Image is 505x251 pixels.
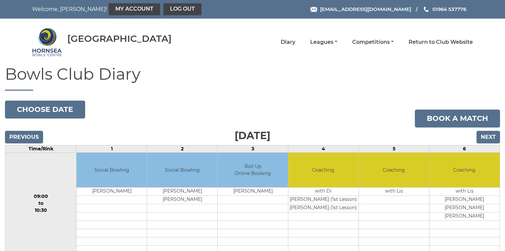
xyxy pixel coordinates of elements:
td: [PERSON_NAME] [429,196,500,204]
td: [PERSON_NAME] [218,188,288,196]
a: Log out [163,3,201,15]
td: [PERSON_NAME] (1st Lesson) [288,196,359,204]
td: 5 [359,145,429,152]
td: with Di [288,188,359,196]
img: Phone us [424,7,428,12]
a: Competitions [352,39,394,46]
td: with Lis [359,188,429,196]
img: Hornsea Bowls Centre [32,27,62,57]
button: Choose date [5,101,85,119]
span: [EMAIL_ADDRESS][DOMAIN_NAME] [320,6,411,12]
a: Book a match [415,110,500,127]
a: Leagues [310,39,337,46]
td: [PERSON_NAME] [147,196,217,204]
input: Next [477,131,500,143]
td: with Lis [429,188,500,196]
td: 6 [429,145,500,152]
td: Coaching [429,153,500,188]
td: [PERSON_NAME] [77,188,147,196]
td: Coaching [288,153,359,188]
a: Phone us 01964 537776 [423,5,466,13]
td: [PERSON_NAME] [429,204,500,212]
a: Diary [281,39,295,46]
td: 1 [77,145,147,152]
a: Return to Club Website [409,39,473,46]
div: [GEOGRAPHIC_DATA] [67,34,172,44]
a: Email [EMAIL_ADDRESS][DOMAIN_NAME] [310,5,411,13]
td: Time/Rink [5,145,77,152]
span: 01964 537776 [432,6,466,12]
td: Coaching [359,153,429,188]
td: Roll Up Online Booking [218,153,288,188]
td: Social Bowling [77,153,147,188]
td: [PERSON_NAME] [429,212,500,221]
td: 3 [218,145,288,152]
td: 4 [288,145,359,152]
h1: Bowls Club Diary [5,65,500,91]
td: [PERSON_NAME] [147,188,217,196]
a: My Account [109,3,160,15]
td: [PERSON_NAME] (1st Lesson) [288,204,359,212]
nav: Welcome, [PERSON_NAME]! [32,3,210,15]
input: Previous [5,131,43,143]
td: 2 [147,145,218,152]
td: Social Bowling [147,153,217,188]
img: Email [310,7,317,12]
